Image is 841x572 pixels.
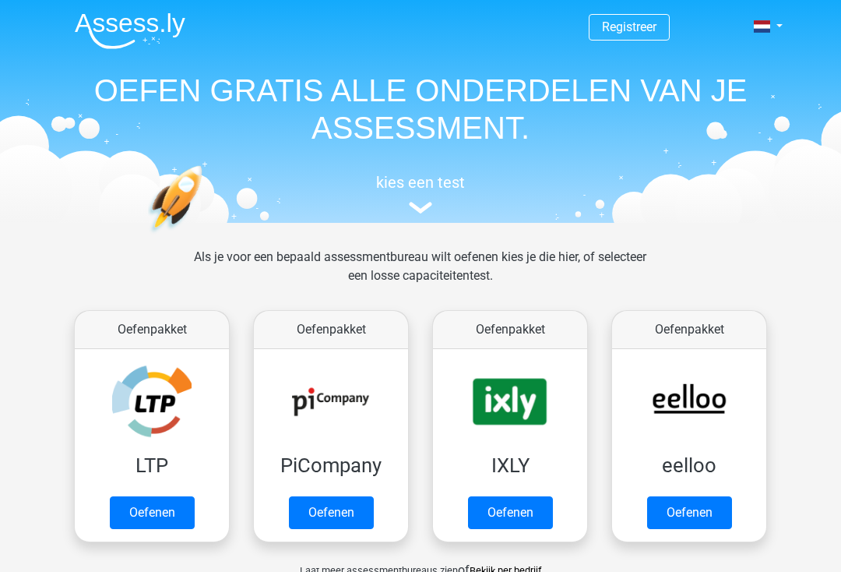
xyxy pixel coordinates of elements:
img: oefenen [148,165,262,306]
a: Oefenen [110,496,195,529]
img: Assessly [75,12,185,49]
a: Oefenen [647,496,732,529]
h5: kies een test [62,173,779,192]
a: Oefenen [289,496,374,529]
a: Registreer [602,19,656,34]
h1: OEFEN GRATIS ALLE ONDERDELEN VAN JE ASSESSMENT. [62,72,779,147]
div: Als je voor een bepaald assessmentbureau wilt oefenen kies je die hier, of selecteer een losse ca... [181,248,659,304]
a: Oefenen [468,496,553,529]
a: kies een test [62,173,779,214]
img: assessment [409,202,432,214]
